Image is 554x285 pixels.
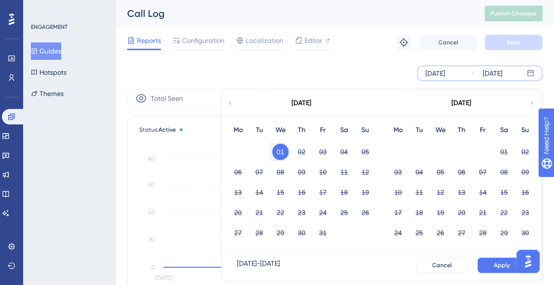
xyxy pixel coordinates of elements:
[333,124,355,136] div: Sa
[151,264,155,271] tspan: 0
[237,258,280,273] div: [DATE] - [DATE]
[312,124,333,136] div: Fr
[137,35,161,46] span: Reports
[453,164,470,180] button: 06
[151,93,183,104] span: Total Seen
[507,39,520,46] span: Save
[425,68,445,79] div: [DATE]
[251,164,267,180] button: 07
[514,124,536,136] div: Su
[432,261,452,269] span: Cancel
[496,204,512,221] button: 22
[357,184,373,201] button: 19
[315,184,331,201] button: 17
[485,6,542,21] button: Publish Changes
[390,204,406,221] button: 17
[336,164,352,180] button: 11
[246,35,283,46] span: Localization
[148,155,155,162] tspan: 80
[453,184,470,201] button: 13
[416,258,468,273] button: Cancel
[291,124,312,136] div: Th
[155,274,171,281] tspan: [DATE]
[514,247,542,276] iframe: UserGuiding AI Assistant Launcher
[453,204,470,221] button: 20
[475,184,491,201] button: 14
[315,225,331,241] button: 31
[496,144,512,160] button: 01
[230,225,246,241] button: 27
[148,181,155,188] tspan: 60
[432,184,448,201] button: 12
[493,124,514,136] div: Sa
[182,35,224,46] span: Configuration
[411,184,427,201] button: 11
[517,204,533,221] button: 23
[272,204,289,221] button: 22
[411,204,427,221] button: 18
[411,225,427,241] button: 25
[411,164,427,180] button: 04
[475,164,491,180] button: 07
[357,164,373,180] button: 12
[251,225,267,241] button: 28
[453,225,470,241] button: 27
[230,204,246,221] button: 20
[230,184,246,201] button: 13
[451,97,471,109] div: [DATE]
[419,35,477,50] button: Cancel
[272,164,289,180] button: 08
[430,124,451,136] div: We
[31,85,64,102] button: Themes
[336,204,352,221] button: 25
[475,204,491,221] button: 21
[438,39,458,46] span: Cancel
[139,126,176,134] span: Status:
[336,144,352,160] button: 04
[230,164,246,180] button: 06
[293,184,310,201] button: 16
[387,124,409,136] div: Mo
[472,124,493,136] div: Fr
[517,184,533,201] button: 16
[293,164,310,180] button: 09
[496,184,512,201] button: 15
[304,35,322,46] span: Editor
[485,35,542,50] button: Save
[390,225,406,241] button: 24
[483,68,502,79] div: [DATE]
[390,164,406,180] button: 03
[31,64,66,81] button: Hotspots
[293,204,310,221] button: 23
[270,124,291,136] div: We
[432,225,448,241] button: 26
[432,164,448,180] button: 05
[293,144,310,160] button: 02
[272,184,289,201] button: 15
[315,164,331,180] button: 10
[31,42,61,60] button: Guides
[517,225,533,241] button: 30
[127,7,461,20] div: Call Log
[31,23,67,31] div: ENGAGEMENT
[251,204,267,221] button: 21
[293,225,310,241] button: 30
[475,225,491,241] button: 28
[291,97,311,109] div: [DATE]
[496,225,512,241] button: 29
[148,236,155,243] tspan: 20
[251,184,267,201] button: 14
[355,124,376,136] div: Su
[496,164,512,180] button: 08
[517,144,533,160] button: 02
[477,258,526,273] button: Apply
[227,124,249,136] div: Mo
[517,164,533,180] button: 09
[490,10,537,17] span: Publish Changes
[315,144,331,160] button: 03
[451,124,472,136] div: Th
[249,124,270,136] div: Tu
[23,2,60,14] span: Need Help?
